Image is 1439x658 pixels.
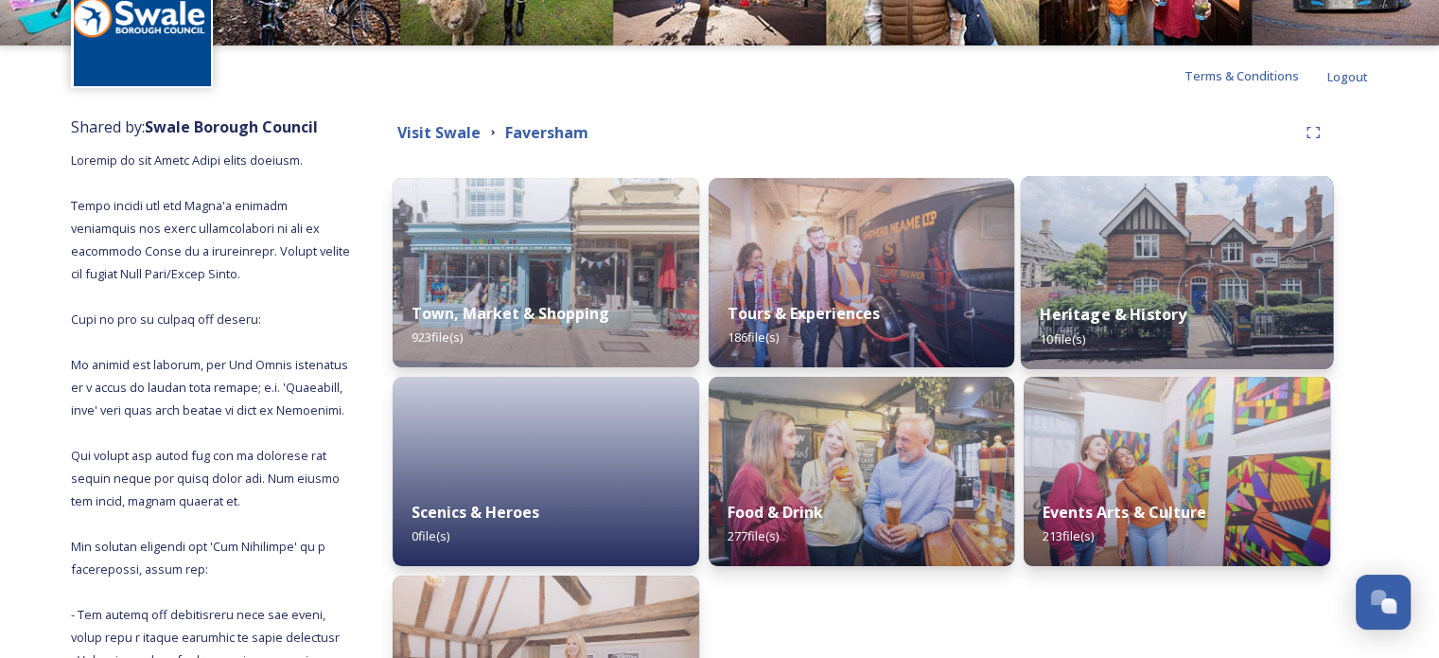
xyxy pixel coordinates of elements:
strong: Scenics & Heroes [412,502,539,523]
strong: Tours & Experiences [728,303,880,324]
strong: Heritage & History [1041,304,1187,325]
span: 277 file(s) [728,527,779,544]
strong: Swale Borough Council [145,116,318,137]
button: Open Chat [1356,575,1411,630]
span: Shared by: [71,116,318,137]
strong: Events Arts & Culture [1043,502,1205,523]
span: 213 file(s) [1043,527,1094,544]
img: 21f6d749-08dc-4146-a769-7626a7761632.jpg [709,178,1015,367]
span: 10 file(s) [1041,329,1086,347]
a: Terms & Conditions [1185,64,1327,87]
strong: Food & Drink [728,502,823,523]
span: Logout [1327,68,1368,85]
span: Terms & Conditions [1185,67,1299,84]
img: 4e774dba-5eea-47b2-aa17-1473be792e52.jpg [1021,176,1333,369]
strong: Faversham [505,122,588,143]
span: 0 file(s) [412,527,449,544]
span: 923 file(s) [412,329,463,346]
img: 1de2cb72-7f99-43d3-b128-71f24f213aca.jpg [1024,377,1330,566]
span: 186 file(s) [728,329,779,346]
strong: Visit Swale [397,122,481,143]
img: 9319dfdb-4c10-4239-82ba-3c6ad1f18b3a.jpg [709,377,1015,566]
strong: Town, Market & Shopping [412,303,609,324]
img: 03a3971a-2542-4af9-964b-52dfadf933c6.jpg [393,178,699,367]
